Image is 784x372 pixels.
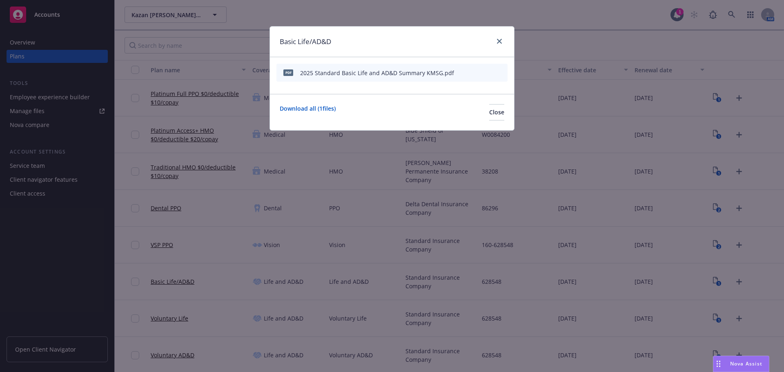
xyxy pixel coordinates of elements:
[713,356,769,372] button: Nova Assist
[471,69,477,77] button: download file
[489,108,504,116] span: Close
[494,36,504,46] a: close
[484,69,491,77] button: preview file
[280,104,336,120] a: Download all ( 1 files)
[280,36,331,47] h1: Basic Life/AD&D
[498,69,504,77] button: archive file
[489,104,504,120] button: Close
[300,69,454,77] div: 2025 Standard Basic Life and AD&D Summary KMSG.pdf
[283,69,293,76] span: pdf
[730,360,762,367] span: Nova Assist
[713,356,724,372] div: Drag to move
